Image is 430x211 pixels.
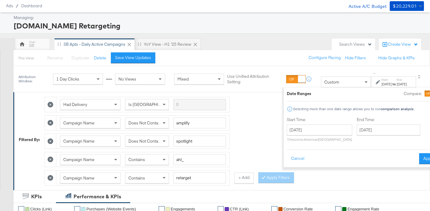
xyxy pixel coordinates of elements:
label: Start Time: [287,117,352,123]
span: Contains [128,157,145,162]
button: $20,229.01 [390,1,424,11]
button: + Add [234,173,254,183]
button: Hide Graphs & KPIs [378,55,415,61]
label: End: [397,78,407,82]
div: Filtered By: [19,137,40,143]
a: Dashboard [21,3,42,8]
span: Mixed [177,76,189,82]
span: Campaign Name [63,157,94,162]
button: Hide Filters [345,55,366,61]
div: Date Ranges [287,91,311,97]
div: Selecting more than one date range allows you to run . [293,107,415,111]
label: Start: [382,78,392,82]
span: Had Delivery [63,102,87,107]
input: Enter a search term [174,99,226,110]
div: Performance & KPIs [74,193,121,200]
div: [DOMAIN_NAME] Retargeting [14,21,422,31]
span: Does Not Contain [128,120,161,126]
div: Managing: [14,15,422,21]
span: Custom [324,79,339,85]
div: Drag to reorder tab [58,42,61,46]
label: Compare: [404,91,422,97]
span: Is [GEOGRAPHIC_DATA] [128,102,175,107]
strong: comparison analysis [381,107,414,111]
span: Contains [128,175,145,181]
span: Duplicate [71,55,89,61]
div: Create View [388,41,418,48]
button: Cancel [287,153,309,164]
span: Ads [6,3,13,8]
div: $20,229.01 [393,2,416,10]
input: Enter a search term [174,154,226,165]
div: Save View Updates [115,55,151,61]
label: End Time: [357,117,423,123]
span: Rename [47,55,63,61]
input: Enter a search term [174,117,226,129]
span: Does Not Contain [128,138,161,144]
button: Configure Pacing [304,52,345,63]
div: Attribution Window: [18,75,50,83]
span: Campaign Name [63,138,94,144]
div: KPIs [31,193,42,200]
div: [DATE] [382,82,392,87]
p: Timezone: America/[GEOGRAPHIC_DATA] [287,137,352,142]
span: Campaign Name [63,175,94,181]
button: Delete [94,55,106,61]
span: No Views [118,76,136,82]
div: SB [29,43,34,48]
strong: to [392,82,397,86]
input: Enter a search term [174,136,226,147]
div: SB Apts - Daily Active Campaigns [64,41,125,47]
div: YoY View - H1 '25 Review [144,41,191,47]
div: Active A/C Budget [342,1,387,10]
button: Save View Updates [111,52,155,63]
div: Drag to reorder tab [138,42,141,46]
div: This View: [18,56,34,61]
label: Use Unified Attribution Setting: [227,74,284,85]
span: / [13,3,21,8]
span: 1 Day Clicks [56,76,79,82]
input: Enter a search term [174,172,226,183]
span: ↑ [372,72,377,74]
div: Search Views [339,41,372,47]
span: Campaign Name [63,120,94,126]
div: [DATE] [397,82,407,87]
